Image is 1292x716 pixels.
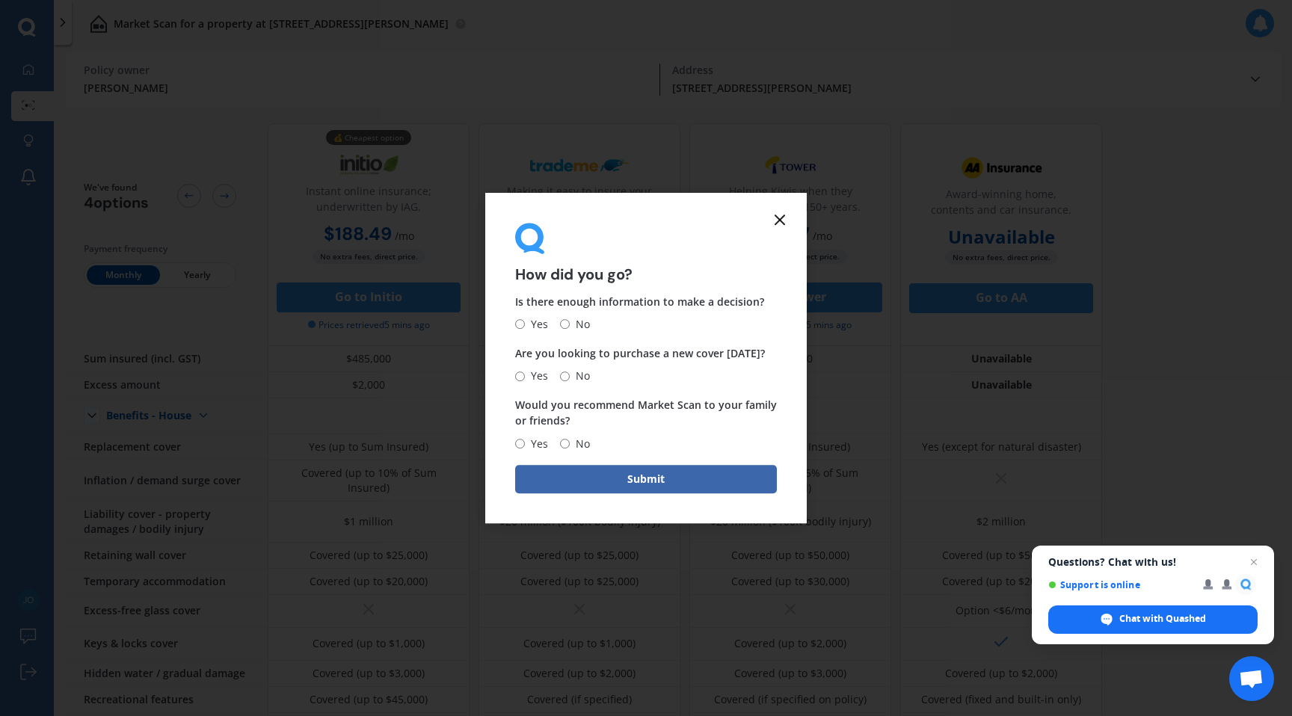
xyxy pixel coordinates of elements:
input: No [560,320,570,330]
div: How did you go? [515,223,777,282]
span: Are you looking to purchase a new cover [DATE]? [515,346,765,360]
span: Yes [525,435,548,453]
span: Questions? Chat with us! [1048,556,1258,568]
span: No [570,367,590,385]
span: Yes [525,315,548,333]
input: Yes [515,439,525,448]
input: No [560,371,570,381]
input: No [560,439,570,448]
span: Is there enough information to make a decision? [515,294,764,309]
input: Yes [515,320,525,330]
input: Yes [515,371,525,381]
button: Submit [515,465,777,493]
span: Yes [525,367,548,385]
span: No [570,435,590,453]
span: Chat with Quashed [1048,605,1258,634]
span: Would you recommend Market Scan to your family or friends? [515,398,777,428]
span: No [570,315,590,333]
a: Open chat [1229,656,1274,701]
span: Chat with Quashed [1119,612,1206,626]
span: Support is online [1048,579,1193,590]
